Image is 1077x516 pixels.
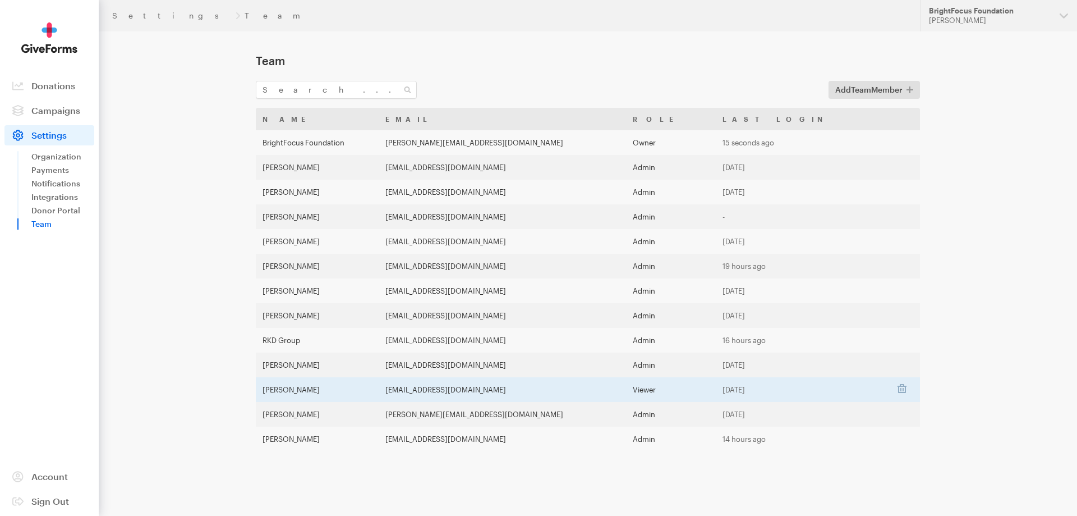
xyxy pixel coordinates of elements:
[929,6,1051,16] div: BrightFocus Foundation
[829,81,920,99] button: AddTeamMember
[379,377,625,402] td: [EMAIL_ADDRESS][DOMAIN_NAME]
[716,180,890,204] td: [DATE]
[4,491,94,512] a: Sign Out
[626,353,716,377] td: Admin
[716,204,890,229] td: -
[4,467,94,487] a: Account
[379,130,625,155] td: [PERSON_NAME][EMAIL_ADDRESS][DOMAIN_NAME]
[626,254,716,278] td: Admin
[379,229,625,254] td: [EMAIL_ADDRESS][DOMAIN_NAME]
[256,254,379,278] td: [PERSON_NAME]
[379,180,625,204] td: [EMAIL_ADDRESS][DOMAIN_NAME]
[716,130,890,155] td: 15 seconds ago
[256,229,379,254] td: [PERSON_NAME]
[256,328,379,353] td: RKD Group
[626,180,716,204] td: Admin
[716,303,890,328] td: [DATE]
[716,328,890,353] td: 16 hours ago
[626,278,716,303] td: Admin
[256,54,920,67] h1: Team
[4,76,94,96] a: Donations
[31,80,75,91] span: Donations
[716,377,890,402] td: [DATE]
[626,108,716,130] th: Role: activate to sort column ascending
[256,180,379,204] td: [PERSON_NAME]
[256,377,379,402] td: [PERSON_NAME]
[716,278,890,303] td: [DATE]
[31,163,94,177] a: Payments
[851,85,871,94] span: Team
[835,83,903,97] span: Add Member
[21,22,77,53] img: GiveForms
[379,402,625,427] td: [PERSON_NAME][EMAIL_ADDRESS][DOMAIN_NAME]
[256,130,379,155] td: BrightFocus Foundation
[626,427,716,451] td: Admin
[31,150,94,163] a: Organization
[379,254,625,278] td: [EMAIL_ADDRESS][DOMAIN_NAME]
[4,101,94,121] a: Campaigns
[379,427,625,451] td: [EMAIL_ADDRESS][DOMAIN_NAME]
[716,108,890,130] th: Last Login: activate to sort column ascending
[929,16,1051,25] div: [PERSON_NAME]
[716,353,890,377] td: [DATE]
[626,130,716,155] td: Owner
[31,217,94,231] a: Team
[256,427,379,451] td: [PERSON_NAME]
[31,130,67,140] span: Settings
[256,402,379,427] td: [PERSON_NAME]
[379,328,625,353] td: [EMAIL_ADDRESS][DOMAIN_NAME]
[626,328,716,353] td: Admin
[626,204,716,229] td: Admin
[716,254,890,278] td: 19 hours ago
[379,353,625,377] td: [EMAIL_ADDRESS][DOMAIN_NAME]
[31,105,80,116] span: Campaigns
[256,303,379,328] td: [PERSON_NAME]
[626,377,716,402] td: Viewer
[626,155,716,180] td: Admin
[256,81,417,99] input: Search...
[256,204,379,229] td: [PERSON_NAME]
[4,125,94,145] a: Settings
[256,108,379,130] th: Name: activate to sort column ascending
[112,11,231,20] a: Settings
[379,108,625,130] th: Email: activate to sort column ascending
[716,427,890,451] td: 14 hours ago
[716,229,890,254] td: [DATE]
[256,155,379,180] td: [PERSON_NAME]
[31,177,94,190] a: Notifications
[31,471,68,482] span: Account
[256,353,379,377] td: [PERSON_NAME]
[379,204,625,229] td: [EMAIL_ADDRESS][DOMAIN_NAME]
[379,303,625,328] td: [EMAIL_ADDRESS][DOMAIN_NAME]
[31,496,69,506] span: Sign Out
[626,229,716,254] td: Admin
[716,155,890,180] td: [DATE]
[626,303,716,328] td: Admin
[379,278,625,303] td: [EMAIL_ADDRESS][DOMAIN_NAME]
[31,190,94,204] a: Integrations
[379,155,625,180] td: [EMAIL_ADDRESS][DOMAIN_NAME]
[716,402,890,427] td: [DATE]
[626,402,716,427] td: Admin
[31,204,94,217] a: Donor Portal
[256,278,379,303] td: [PERSON_NAME]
